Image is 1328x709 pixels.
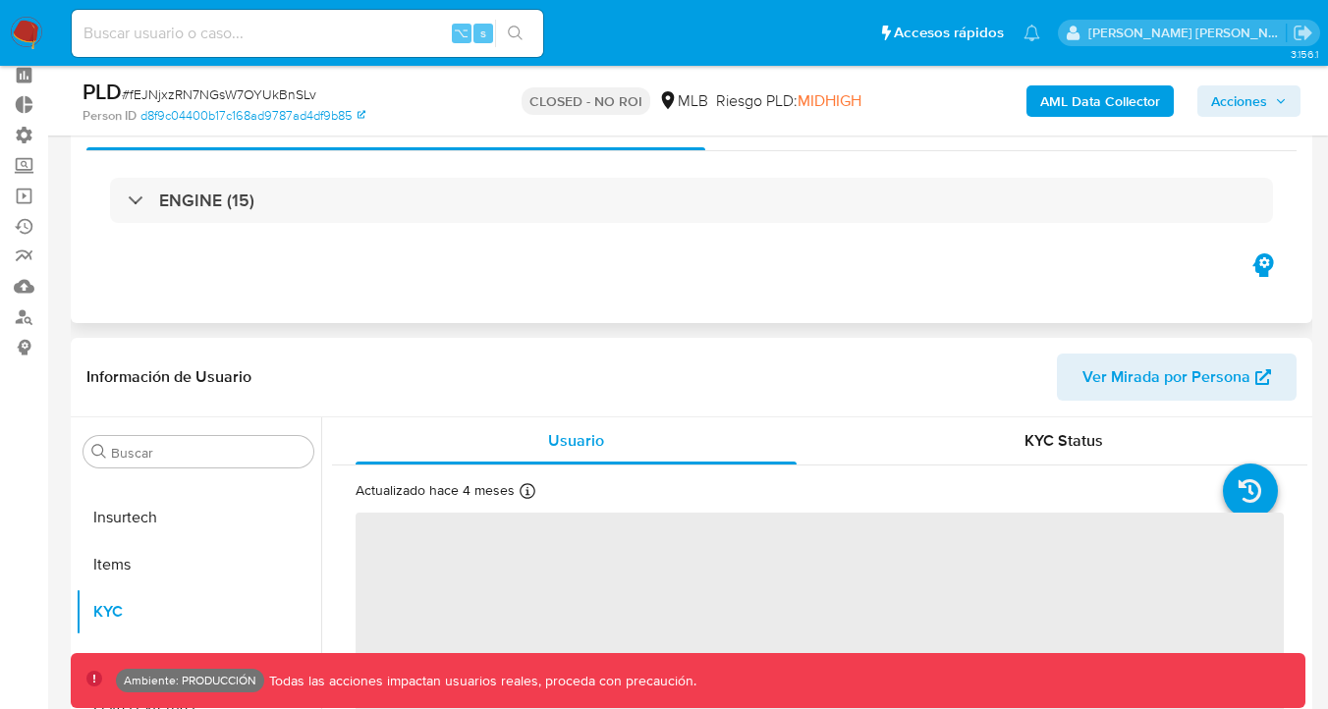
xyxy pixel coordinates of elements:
[140,107,365,125] a: d8f9c04400b17c168ad9787ad4df9b85
[91,444,107,460] button: Buscar
[124,677,256,684] p: Ambiente: PRODUCCIÓN
[1293,23,1313,43] a: Salir
[264,672,696,690] p: Todas las acciones impactan usuarios reales, proceda con precaución.
[110,178,1273,223] div: ENGINE (15)
[1088,24,1287,42] p: esteban.salas@mercadolibre.com.co
[111,444,305,462] input: Buscar
[76,635,321,682] button: Lista Interna
[83,76,122,107] b: PLD
[72,21,543,46] input: Buscar usuario o caso...
[76,494,321,541] button: Insurtech
[1082,354,1250,401] span: Ver Mirada por Persona
[1040,85,1160,117] b: AML Data Collector
[1024,25,1040,41] a: Notificaciones
[356,481,515,500] p: Actualizado hace 4 meses
[658,90,708,112] div: MLB
[1024,429,1103,452] span: KYC Status
[1026,85,1174,117] button: AML Data Collector
[522,87,650,115] p: CLOSED - NO ROI
[495,20,535,47] button: search-icon
[1197,85,1300,117] button: Acciones
[1291,46,1318,62] span: 3.156.1
[159,190,254,211] h3: ENGINE (15)
[548,429,604,452] span: Usuario
[480,24,486,42] span: s
[122,84,316,104] span: # fEJNjxzRN7NGsW7OYUkBnSLv
[798,89,861,112] span: MIDHIGH
[894,23,1004,43] span: Accesos rápidos
[716,90,861,112] span: Riesgo PLD:
[76,541,321,588] button: Items
[76,588,321,635] button: KYC
[1057,354,1297,401] button: Ver Mirada por Persona
[83,107,137,125] b: Person ID
[86,367,251,387] h1: Información de Usuario
[454,24,469,42] span: ⌥
[1211,85,1267,117] span: Acciones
